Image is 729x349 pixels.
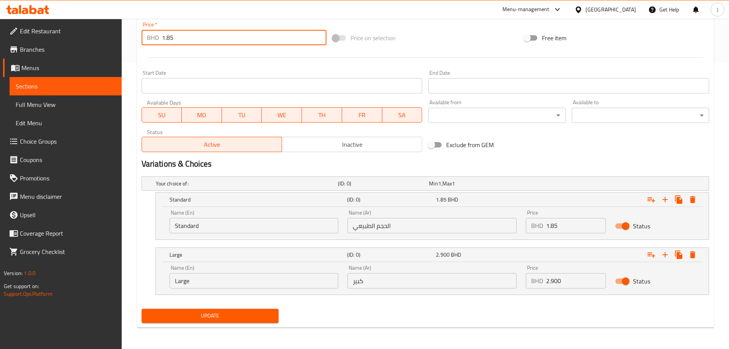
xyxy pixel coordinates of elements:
div: ​ [572,108,709,123]
button: FR [342,107,382,123]
a: Full Menu View [10,95,122,114]
span: 1.0.0 [24,268,36,278]
span: 1 [438,179,441,188]
button: Inactive [282,137,422,152]
button: SA [382,107,422,123]
button: MO [182,107,222,123]
h2: Variations & Choices [142,158,709,170]
span: Update [148,311,273,321]
a: Grocery Checklist [3,242,122,261]
a: Promotions [3,169,122,187]
span: Inactive [285,139,419,150]
span: Free item [542,33,566,43]
div: Expand [142,177,709,190]
input: Enter name Ar [347,218,517,233]
span: 1.85 [436,195,447,205]
div: Menu-management [502,5,550,14]
a: Edit Restaurant [3,22,122,40]
span: Price on selection [351,33,396,43]
div: Expand [156,193,709,206]
button: Add new choice [658,193,672,206]
a: Edit Menu [10,114,122,132]
p: BHD [531,276,543,285]
span: Grocery Checklist [20,247,116,256]
button: Delete Standard [686,193,700,206]
div: ​ [428,108,566,123]
a: Menus [3,59,122,77]
button: Active [142,137,282,152]
a: Support.OpsPlatform [4,289,52,299]
span: Menus [21,63,116,72]
h5: (ID: 0) [347,196,433,203]
span: Coverage Report [20,229,116,238]
a: Choice Groups [3,132,122,151]
button: WE [262,107,302,123]
span: Sections [16,82,116,91]
a: Coverage Report [3,224,122,242]
input: Enter name Ar [347,273,517,288]
input: Enter name En [170,273,339,288]
span: FR [345,110,379,121]
input: Enter name En [170,218,339,233]
span: Coupons [20,155,116,164]
span: Min [429,179,438,188]
a: Coupons [3,151,122,169]
span: 1 [452,179,455,188]
span: Full Menu View [16,100,116,109]
p: BHD [147,33,159,42]
button: Add choice group [644,248,658,262]
span: Status [633,277,650,286]
p: BHD [531,221,543,230]
button: Delete Large [686,248,700,262]
button: Clone new choice [672,193,686,206]
span: MO [185,110,219,121]
span: Upsell [20,210,116,220]
h5: (ID: 0) [338,180,426,187]
button: Add choice group [644,193,658,206]
span: J [717,5,718,14]
button: Add new choice [658,248,672,262]
button: TU [222,107,262,123]
span: Promotions [20,174,116,183]
span: Choice Groups [20,137,116,146]
span: SU [145,110,179,121]
span: WE [265,110,299,121]
input: Please enter price [546,218,606,233]
span: TU [225,110,259,121]
h5: Large [170,251,344,259]
span: Max [442,179,452,188]
span: Status [633,221,650,231]
button: Update [142,309,279,323]
h5: Standard [170,196,344,203]
span: BHD [448,195,458,205]
button: Clone new choice [672,248,686,262]
a: Upsell [3,206,122,224]
div: [GEOGRAPHIC_DATA] [585,5,636,14]
a: Branches [3,40,122,59]
span: BHD [451,250,461,260]
a: Menu disclaimer [3,187,122,206]
span: TH [305,110,339,121]
span: Version: [4,268,23,278]
span: Edit Menu [16,118,116,128]
span: 2.900 [436,250,450,260]
span: Active [145,139,279,150]
div: , [429,180,517,187]
span: Edit Restaurant [20,26,116,36]
span: SA [385,110,419,121]
h5: Your choice of: [156,180,335,187]
span: Menu disclaimer [20,192,116,201]
h5: (ID: 0) [347,251,433,259]
input: Please enter price [546,273,606,288]
span: Get support on: [4,281,39,291]
a: Sections [10,77,122,95]
span: Branches [20,45,116,54]
button: TH [302,107,342,123]
input: Please enter price [162,30,327,45]
button: SU [142,107,182,123]
div: Expand [156,248,709,262]
span: Exclude from GEM [446,140,494,149]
